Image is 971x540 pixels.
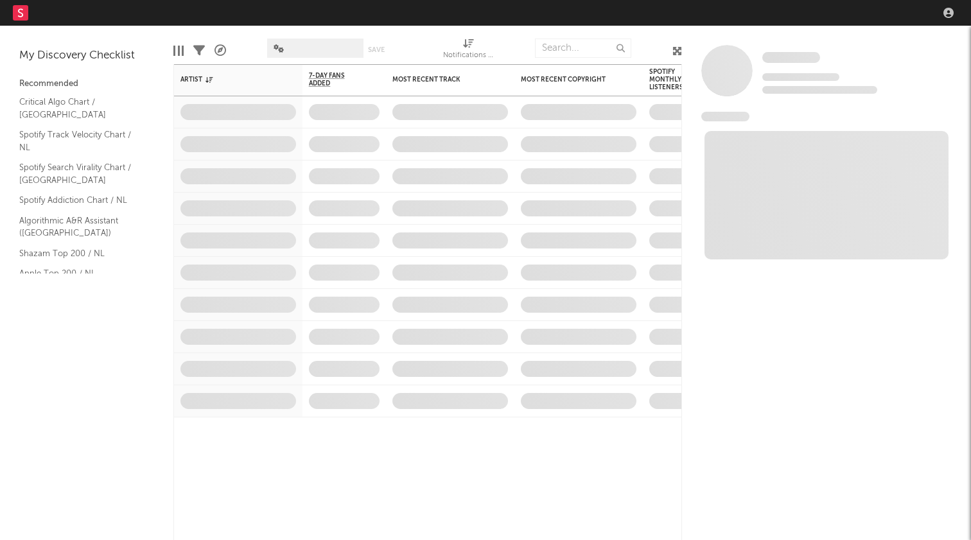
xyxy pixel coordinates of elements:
div: Recommended [19,76,154,92]
span: 7-Day Fans Added [309,72,360,87]
div: Artist [180,76,277,83]
span: 0 fans last week [762,86,877,94]
div: Filters [193,32,205,69]
button: Save [368,46,385,53]
div: Spotify Monthly Listeners [649,68,694,91]
div: Most Recent Track [392,76,489,83]
span: Some Artist [762,52,820,63]
a: Spotify Addiction Chart / NL [19,193,141,207]
div: Notifications (Artist) [443,48,494,64]
a: Spotify Track Velocity Chart / NL [19,128,141,154]
div: Notifications (Artist) [443,32,494,69]
span: News Feed [701,112,749,121]
div: A&R Pipeline [214,32,226,69]
div: Most Recent Copyright [521,76,617,83]
a: Algorithmic A&R Assistant ([GEOGRAPHIC_DATA]) [19,214,141,240]
a: Some Artist [762,51,820,64]
a: Shazam Top 200 / NL [19,247,141,261]
div: Edit Columns [173,32,184,69]
a: Apple Top 200 / NL [19,266,141,281]
a: Critical Algo Chart / [GEOGRAPHIC_DATA] [19,95,141,121]
div: My Discovery Checklist [19,48,154,64]
input: Search... [535,39,631,58]
a: Spotify Search Virality Chart / [GEOGRAPHIC_DATA] [19,161,141,187]
span: Tracking Since: [DATE] [762,73,839,81]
